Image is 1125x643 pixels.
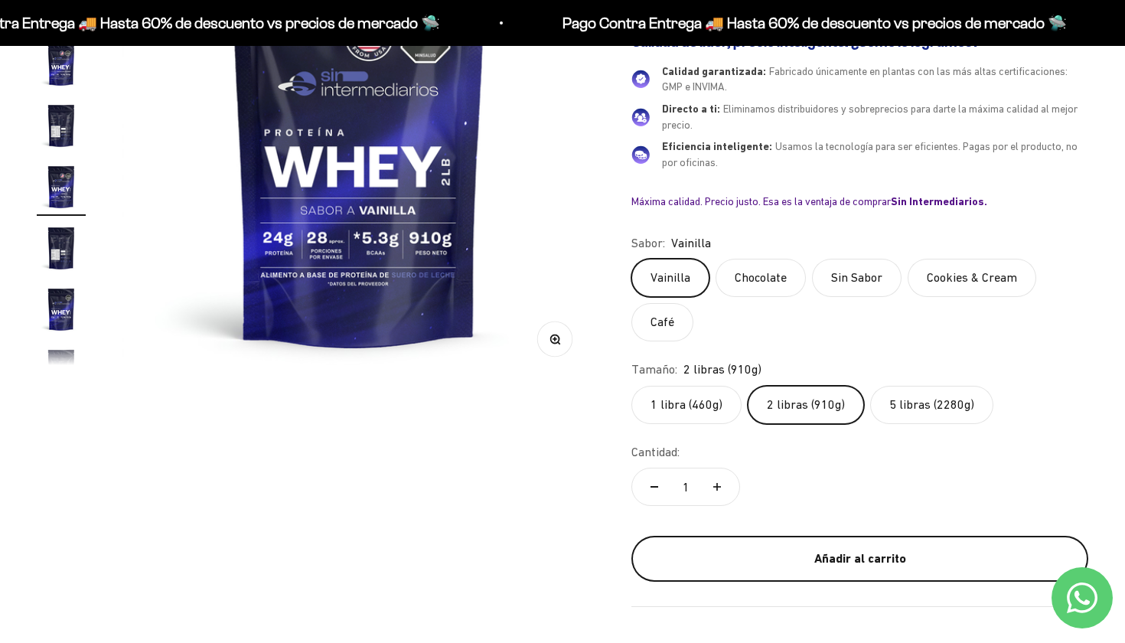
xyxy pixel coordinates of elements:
span: 2 libras (910g) [683,360,761,380]
img: Proteína Whey [37,224,86,273]
img: Directo a ti [631,108,650,126]
button: Ir al artículo 4 [37,40,86,93]
button: Aumentar cantidad [695,468,739,505]
button: Reducir cantidad [632,468,677,505]
span: Eliminamos distribuidores y sobreprecios para darte la máxima calidad al mejor precio. [662,103,1078,131]
button: Ir al artículo 7 [37,224,86,277]
button: Ir al artículo 9 [37,346,86,400]
img: Proteína Whey [37,285,86,334]
button: Ir al artículo 8 [37,285,86,338]
b: Sin Intermediarios. [891,195,987,207]
span: Eficiencia inteligente: [662,140,772,152]
div: Máxima calidad. Precio justo. Esa es la ventaja de comprar [631,194,1088,208]
img: Calidad garantizada [631,70,650,88]
img: Proteína Whey [37,40,86,89]
img: Eficiencia inteligente [631,145,650,164]
span: Calidad garantizada: [662,65,766,77]
legend: Tamaño: [631,360,677,380]
button: Ir al artículo 5 [37,101,86,155]
div: Añadir al carrito [662,549,1058,569]
img: Proteína Whey [37,346,86,395]
button: Ir al artículo 6 [37,162,86,216]
img: Proteína Whey [37,162,86,211]
img: Proteína Whey [37,101,86,150]
button: Añadir al carrito [631,536,1088,582]
p: Pago Contra Entrega 🚚 Hasta 60% de descuento vs precios de mercado 🛸 [562,11,1066,35]
span: Fabricado únicamente en plantas con las más altas certificaciones: GMP e INVIMA. [662,65,1068,93]
label: Cantidad: [631,442,680,462]
span: Usamos la tecnología para ser eficientes. Pagas por el producto, no por oficinas. [662,140,1078,168]
span: Vainilla [671,233,711,253]
legend: Sabor: [631,233,665,253]
span: Directo a ti: [662,103,720,115]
